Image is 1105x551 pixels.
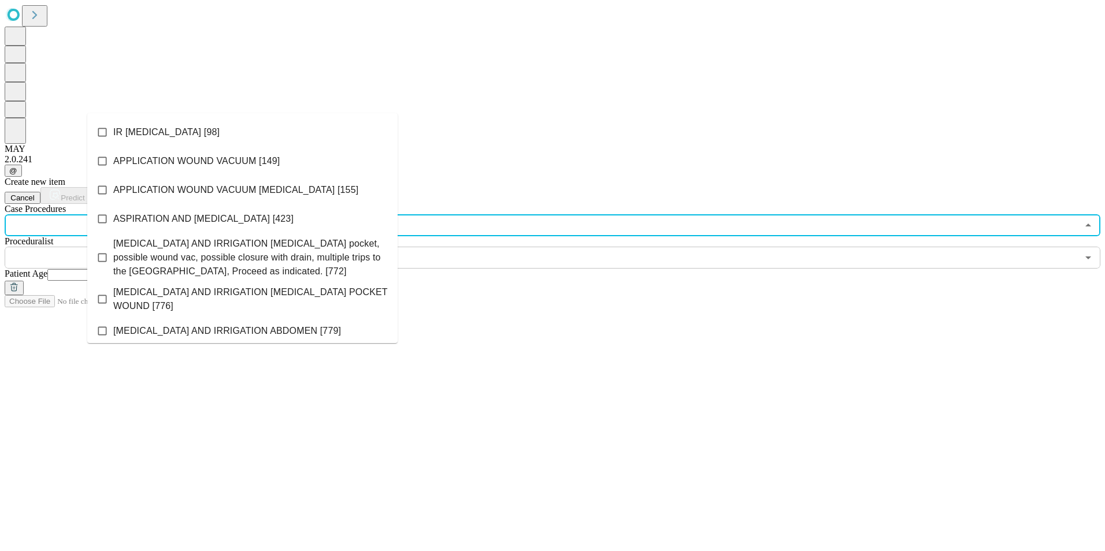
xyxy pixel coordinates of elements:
button: Cancel [5,192,40,204]
span: APPLICATION WOUND VACUUM [MEDICAL_DATA] [155] [113,183,358,197]
span: IR [MEDICAL_DATA] [98] [113,125,220,139]
span: Patient Age [5,269,47,278]
span: APPLICATION WOUND VACUUM [149] [113,154,280,168]
button: Open [1080,250,1096,266]
span: [MEDICAL_DATA] AND IRRIGATION ABDOMEN [779] [113,324,341,338]
div: 2.0.241 [5,154,1100,165]
span: @ [9,166,17,175]
div: MAY [5,144,1100,154]
button: @ [5,165,22,177]
span: [MEDICAL_DATA] AND IRRIGATION [MEDICAL_DATA] pocket, possible wound vac, possible closure with dr... [113,237,388,278]
button: Close [1080,217,1096,233]
span: [MEDICAL_DATA] AND IRRIGATION [MEDICAL_DATA] POCKET WOUND [776] [113,285,388,313]
span: Scheduled Procedure [5,204,66,214]
span: Create new item [5,177,65,187]
span: ASPIRATION AND [MEDICAL_DATA] [423] [113,212,294,226]
button: Predict [40,187,94,204]
span: Predict [61,193,84,202]
span: Proceduralist [5,236,53,246]
span: Cancel [10,193,35,202]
